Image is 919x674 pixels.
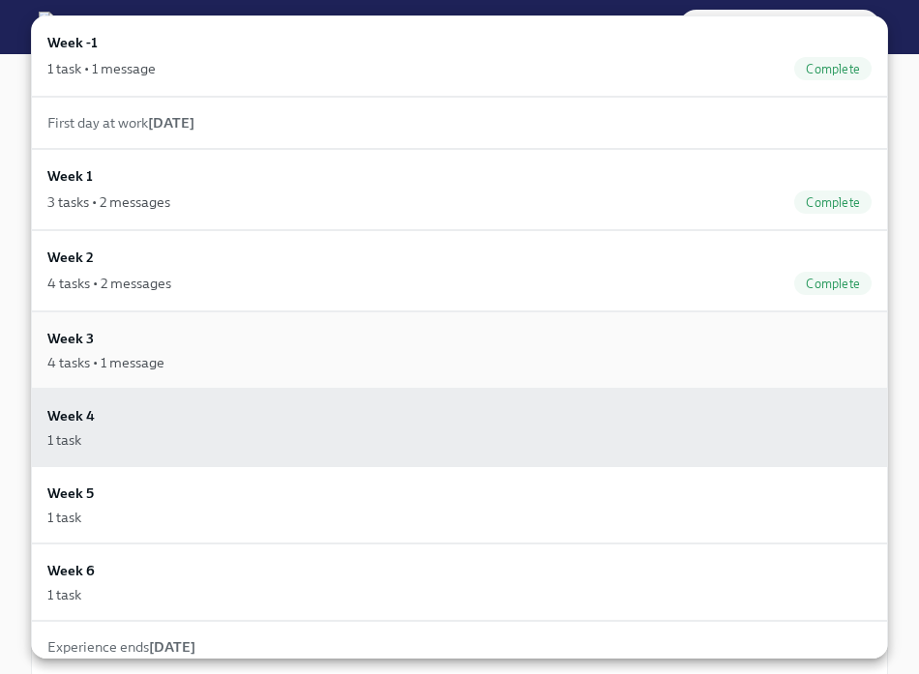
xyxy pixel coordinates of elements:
a: Week 61 task [31,543,888,621]
h6: Week 4 [47,405,95,426]
h6: Week 3 [47,328,94,349]
div: 1 task • 1 message [47,59,156,78]
span: Experience ends [47,638,195,656]
div: 4 tasks • 2 messages [47,274,171,293]
h6: Week -1 [47,32,98,53]
div: 4 tasks • 1 message [47,353,164,372]
h6: Week 5 [47,483,94,504]
span: Complete [794,277,872,291]
div: 1 task [47,508,81,527]
a: Week 24 tasks • 2 messagesComplete [31,230,888,311]
h6: Week 1 [47,165,93,187]
a: Week 34 tasks • 1 message [31,311,888,389]
a: Week 13 tasks • 2 messagesComplete [31,149,888,230]
a: Week 41 task [31,389,888,466]
span: Complete [794,62,872,76]
h6: Week 2 [47,247,94,268]
div: 1 task [47,585,81,604]
div: 3 tasks • 2 messages [47,192,170,212]
strong: [DATE] [149,638,195,656]
span: First day at work [47,114,194,132]
span: Complete [794,195,872,210]
strong: [DATE] [148,114,194,132]
a: Week 51 task [31,466,888,543]
div: 1 task [47,430,81,450]
a: Week -11 task • 1 messageComplete [31,15,888,97]
h6: Week 6 [47,560,95,581]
